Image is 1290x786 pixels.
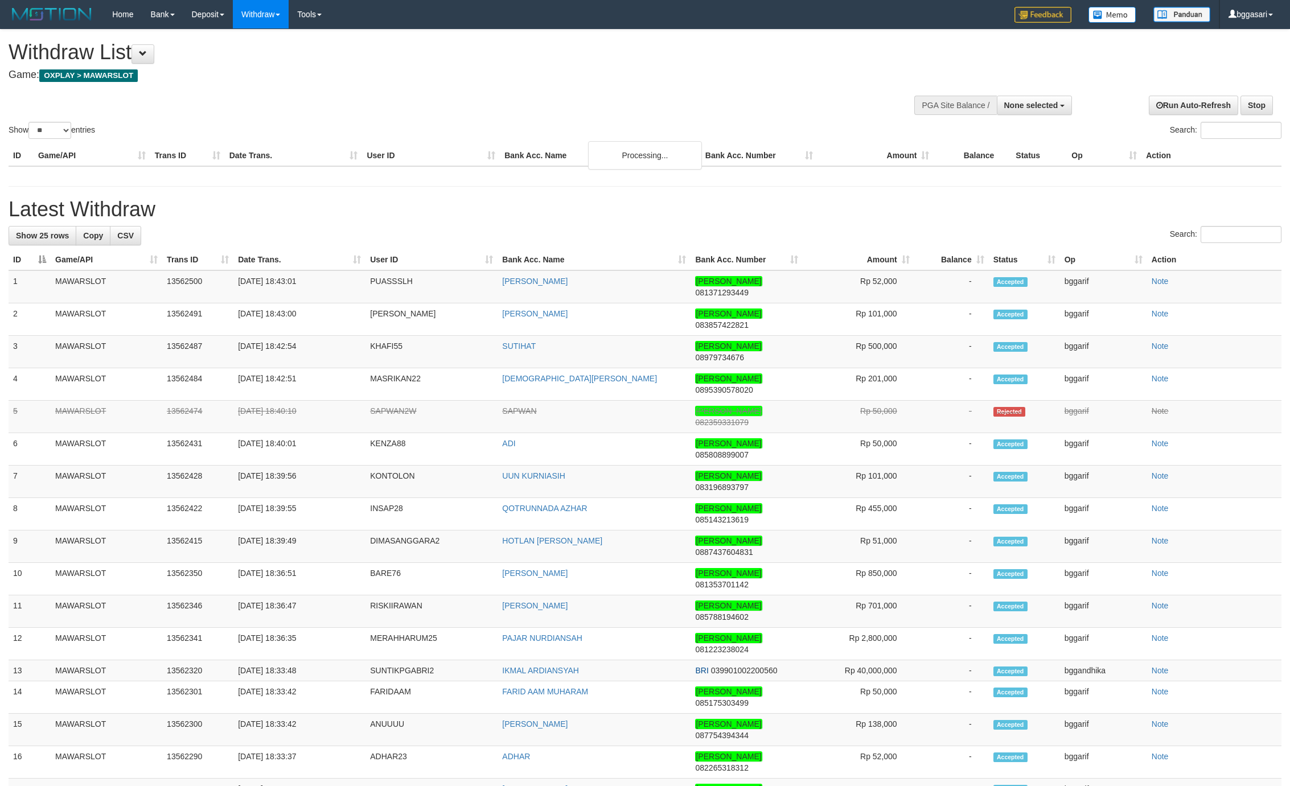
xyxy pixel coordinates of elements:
[502,687,588,696] a: FARID AAM MUHARAM
[1060,681,1147,714] td: bggarif
[695,548,753,557] span: Copy 0887437604831 to clipboard
[1152,536,1169,545] a: Note
[914,401,989,433] td: -
[162,336,233,368] td: 13562487
[9,563,51,595] td: 10
[9,595,51,628] td: 11
[1060,433,1147,466] td: bggarif
[365,336,498,368] td: KHAFI55
[695,308,762,319] em: [PERSON_NAME]
[1060,595,1147,628] td: bggarif
[162,368,233,401] td: 13562484
[502,536,602,545] a: HOTLAN [PERSON_NAME]
[365,628,498,660] td: MERAHHARUM25
[914,249,989,270] th: Balance: activate to sort column ascending
[1060,714,1147,746] td: bggarif
[695,373,762,384] em: [PERSON_NAME]
[803,466,914,498] td: Rp 101,000
[993,407,1025,417] span: Rejected
[9,122,95,139] label: Show entries
[914,368,989,401] td: -
[502,633,582,643] a: PAJAR NURDIANSAH
[233,498,365,530] td: [DATE] 18:39:55
[914,563,989,595] td: -
[993,342,1028,352] span: Accepted
[365,368,498,401] td: MASRIKAN22
[695,418,748,427] span: Copy 082359331079 to clipboard
[993,720,1028,730] span: Accepted
[500,145,701,166] th: Bank Acc. Name
[803,433,914,466] td: Rp 50,000
[233,303,365,336] td: [DATE] 18:43:00
[1240,96,1273,115] a: Stop
[695,763,748,772] span: Copy 082265318312 to clipboard
[83,231,103,240] span: Copy
[502,277,568,286] a: [PERSON_NAME]
[9,336,51,368] td: 3
[51,628,162,660] td: MAWARSLOT
[233,595,365,628] td: [DATE] 18:36:47
[1201,122,1281,139] input: Search:
[1067,145,1141,166] th: Op
[51,530,162,563] td: MAWARSLOT
[233,714,365,746] td: [DATE] 18:33:42
[914,681,989,714] td: -
[934,145,1011,166] th: Balance
[1060,303,1147,336] td: bggarif
[993,472,1028,482] span: Accepted
[1170,226,1281,243] label: Search:
[51,401,162,433] td: MAWARSLOT
[695,438,762,448] em: [PERSON_NAME]
[1152,569,1169,578] a: Note
[9,226,76,245] a: Show 25 rows
[1060,401,1147,433] td: bggarif
[233,746,365,779] td: [DATE] 18:33:37
[1004,101,1058,110] span: None selected
[365,563,498,595] td: BARE76
[914,270,989,303] td: -
[695,483,748,492] span: Copy 083196893797 to clipboard
[1060,368,1147,401] td: bggarif
[9,466,51,498] td: 7
[9,145,34,166] th: ID
[1060,746,1147,779] td: bggarif
[365,714,498,746] td: ANUUUU
[162,498,233,530] td: 13562422
[1152,341,1169,351] a: Note
[1153,7,1210,22] img: panduan.png
[695,503,762,513] em: [PERSON_NAME]
[1152,666,1169,675] a: Note
[51,336,162,368] td: MAWARSLOT
[502,719,568,729] a: [PERSON_NAME]
[51,466,162,498] td: MAWARSLOT
[803,714,914,746] td: Rp 138,000
[803,368,914,401] td: Rp 201,000
[502,439,515,448] a: ADI
[993,504,1028,514] span: Accepted
[51,681,162,714] td: MAWARSLOT
[117,231,134,240] span: CSV
[914,746,989,779] td: -
[162,660,233,681] td: 13562320
[51,563,162,595] td: MAWARSLOT
[695,751,762,762] em: [PERSON_NAME]
[1152,633,1169,643] a: Note
[365,746,498,779] td: ADHAR23
[914,336,989,368] td: -
[233,660,365,681] td: [DATE] 18:33:48
[1011,145,1067,166] th: Status
[9,660,51,681] td: 13
[9,433,51,466] td: 6
[914,498,989,530] td: -
[233,681,365,714] td: [DATE] 18:33:42
[1152,406,1169,415] a: Note
[362,145,500,166] th: User ID
[233,433,365,466] td: [DATE] 18:40:01
[162,303,233,336] td: 13562491
[233,530,365,563] td: [DATE] 18:39:49
[1141,145,1281,166] th: Action
[997,96,1073,115] button: None selected
[51,498,162,530] td: MAWARSLOT
[365,401,498,433] td: SAPWAN2W
[989,249,1060,270] th: Status: activate to sort column ascending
